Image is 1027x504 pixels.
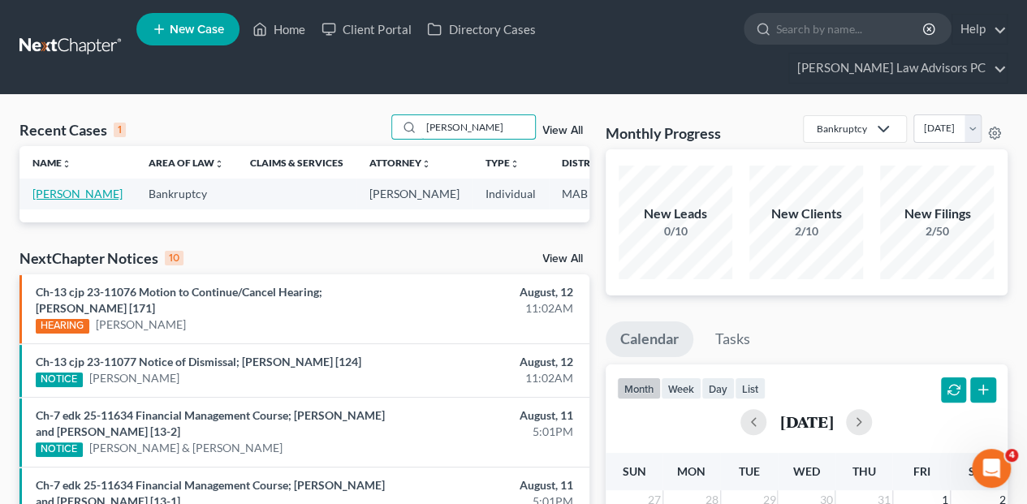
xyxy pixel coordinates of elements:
div: 5:01PM [404,424,572,440]
i: unfold_more [421,159,431,169]
a: [PERSON_NAME] [32,187,123,200]
div: 10 [165,251,183,265]
a: [PERSON_NAME] [96,317,186,333]
span: Mon [677,464,706,478]
a: View All [542,253,583,265]
a: Area of Lawunfold_more [149,157,224,169]
div: New Leads [619,205,732,223]
th: Claims & Services [237,146,356,179]
span: Wed [793,464,820,478]
span: Sun [622,464,645,478]
a: Typeunfold_more [485,157,520,169]
a: Ch-13 cjp 23-11076 Motion to Continue/Cancel Hearing; [PERSON_NAME] [171] [36,285,322,315]
div: NOTICE [36,442,83,457]
a: View All [542,125,583,136]
span: New Case [170,24,224,36]
td: [PERSON_NAME] [356,179,473,209]
td: Individual [473,179,549,209]
span: 4 [1005,449,1018,462]
a: Home [244,15,313,44]
h3: Monthly Progress [606,123,721,143]
a: Districtunfold_more [562,157,615,169]
div: Recent Cases [19,120,126,140]
div: Bankruptcy [817,122,867,136]
div: 0/10 [619,223,732,239]
div: August, 11 [404,477,572,493]
div: HEARING [36,319,89,334]
div: August, 11 [404,407,572,424]
span: Tue [738,464,759,478]
div: August, 12 [404,284,572,300]
a: Directory Cases [419,15,543,44]
a: Ch-13 cjp 23-11077 Notice of Dismissal; [PERSON_NAME] [124] [36,355,361,368]
a: [PERSON_NAME] [89,370,179,386]
iframe: Intercom live chat [972,449,1011,488]
a: [PERSON_NAME] Law Advisors PC [789,54,1007,83]
div: NextChapter Notices [19,248,183,268]
i: unfold_more [214,159,224,169]
i: unfold_more [510,159,520,169]
h2: [DATE] [779,413,833,430]
button: list [735,377,766,399]
input: Search by name... [776,14,925,44]
div: 1 [114,123,126,137]
div: August, 12 [404,354,572,370]
a: Client Portal [313,15,419,44]
span: Fri [913,464,930,478]
td: Bankruptcy [136,179,237,209]
a: Tasks [701,321,765,357]
div: NOTICE [36,373,83,387]
a: Nameunfold_more [32,157,71,169]
div: 2/10 [749,223,863,239]
span: Sat [969,464,989,478]
div: 2/50 [880,223,994,239]
div: 11:02AM [404,370,572,386]
button: week [661,377,701,399]
div: 11:02AM [404,300,572,317]
span: Thu [852,464,876,478]
input: Search by name... [421,115,535,139]
div: New Filings [880,205,994,223]
i: unfold_more [62,159,71,169]
a: [PERSON_NAME] & [PERSON_NAME] [89,440,283,456]
td: MAB [549,179,628,209]
a: Help [952,15,1007,44]
div: New Clients [749,205,863,223]
a: Ch-7 edk 25-11634 Financial Management Course; [PERSON_NAME] and [PERSON_NAME] [13-2] [36,408,385,438]
button: month [617,377,661,399]
a: Attorneyunfold_more [369,157,431,169]
a: Calendar [606,321,693,357]
button: day [701,377,735,399]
